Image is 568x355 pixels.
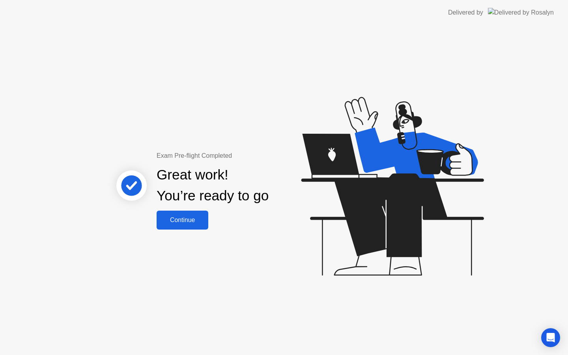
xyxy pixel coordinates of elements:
div: Open Intercom Messenger [541,328,560,347]
div: Great work! You’re ready to go [157,164,269,206]
button: Continue [157,211,208,230]
div: Continue [159,217,206,224]
div: Delivered by [448,8,483,17]
div: Exam Pre-flight Completed [157,151,319,161]
img: Delivered by Rosalyn [488,8,554,17]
